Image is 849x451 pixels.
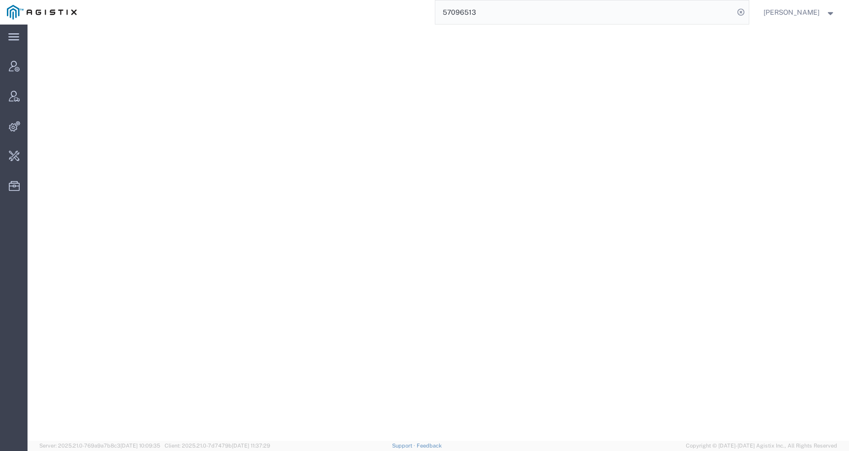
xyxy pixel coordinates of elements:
a: Feedback [417,443,442,449]
button: [PERSON_NAME] [763,6,836,18]
a: Support [392,443,417,449]
span: [DATE] 11:37:29 [232,443,270,449]
span: Client: 2025.21.0-7d7479b [165,443,270,449]
img: logo [7,5,77,20]
span: Copyright © [DATE]-[DATE] Agistix Inc., All Rights Reserved [686,442,837,450]
iframe: FS Legacy Container [28,25,849,441]
input: Search for shipment number, reference number [435,0,734,24]
span: Kate Petrenko [764,7,820,18]
span: [DATE] 10:09:35 [120,443,160,449]
span: Server: 2025.21.0-769a9a7b8c3 [39,443,160,449]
